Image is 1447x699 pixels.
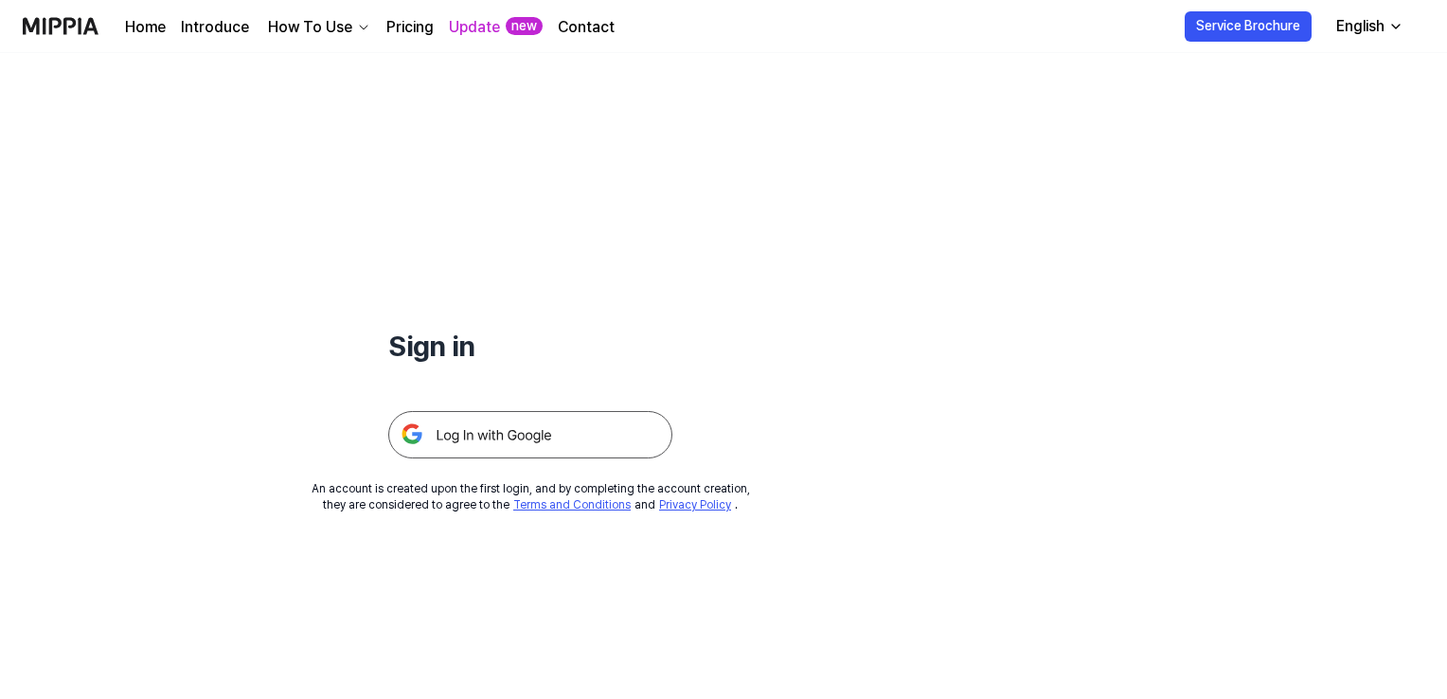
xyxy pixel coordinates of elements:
a: Contact [558,16,615,39]
div: English [1332,15,1388,38]
button: How To Use [264,16,371,39]
div: How To Use [264,16,356,39]
a: Terms and Conditions [513,498,631,511]
a: Home [125,16,166,39]
div: new [506,17,543,36]
a: Introduce [181,16,249,39]
h1: Sign in [388,326,672,366]
a: Update [449,16,500,39]
div: An account is created upon the first login, and by completing the account creation, they are cons... [312,481,750,513]
a: Pricing [386,16,434,39]
img: 구글 로그인 버튼 [388,411,672,458]
button: Service Brochure [1185,11,1312,42]
a: Privacy Policy [659,498,731,511]
button: English [1321,8,1415,45]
